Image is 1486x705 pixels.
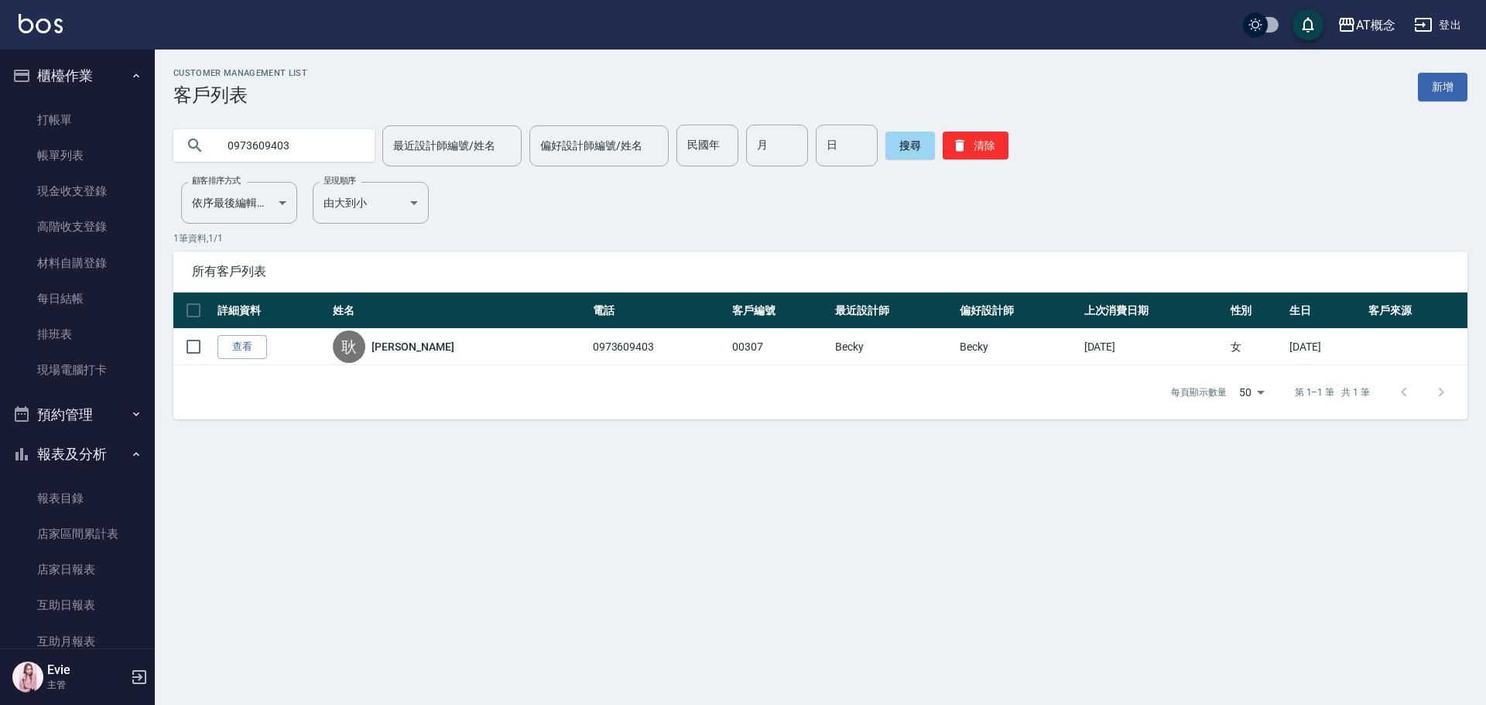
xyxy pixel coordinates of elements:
[1080,293,1227,329] th: 上次消費日期
[6,587,149,623] a: 互助日報表
[1233,371,1270,413] div: 50
[6,434,149,474] button: 報表及分析
[6,317,149,352] a: 排班表
[6,56,149,96] button: 櫃檯作業
[173,231,1467,245] p: 1 筆資料, 1 / 1
[1286,329,1364,365] td: [DATE]
[217,125,362,166] input: 搜尋關鍵字
[6,138,149,173] a: 帳單列表
[173,84,307,106] h3: 客戶列表
[6,209,149,245] a: 高階收支登錄
[181,182,297,224] div: 依序最後編輯時間
[728,329,831,365] td: 00307
[6,481,149,516] a: 報表目錄
[1171,385,1227,399] p: 每頁顯示數量
[6,352,149,388] a: 現場電腦打卡
[6,102,149,138] a: 打帳單
[831,329,956,365] td: Becky
[19,14,63,33] img: Logo
[12,662,43,693] img: Person
[1331,9,1402,41] button: AT概念
[589,293,729,329] th: 電話
[173,68,307,78] h2: Customer Management List
[885,132,935,159] button: 搜尋
[6,395,149,435] button: 預約管理
[1408,11,1467,39] button: 登出
[1418,73,1467,101] a: 新增
[1293,9,1323,40] button: save
[1286,293,1364,329] th: 生日
[47,678,126,692] p: 主管
[214,293,329,329] th: 詳細資料
[6,624,149,659] a: 互助月報表
[956,293,1080,329] th: 偏好設計師
[6,516,149,552] a: 店家區間累計表
[192,264,1449,279] span: 所有客戶列表
[956,329,1080,365] td: Becky
[333,330,365,363] div: 耿
[329,293,588,329] th: 姓名
[1080,329,1227,365] td: [DATE]
[6,552,149,587] a: 店家日報表
[1227,293,1286,329] th: 性別
[217,335,267,359] a: 查看
[831,293,956,329] th: 最近設計師
[1356,15,1395,35] div: AT概念
[47,662,126,678] h5: Evie
[313,182,429,224] div: 由大到小
[1295,385,1370,399] p: 第 1–1 筆 共 1 筆
[1364,293,1467,329] th: 客戶來源
[6,173,149,209] a: 現金收支登錄
[371,339,454,354] a: [PERSON_NAME]
[192,175,241,187] label: 顧客排序方式
[6,245,149,281] a: 材料自購登錄
[1227,329,1286,365] td: 女
[943,132,1008,159] button: 清除
[324,175,356,187] label: 呈現順序
[728,293,831,329] th: 客戶編號
[589,329,729,365] td: 0973609403
[6,281,149,317] a: 每日結帳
